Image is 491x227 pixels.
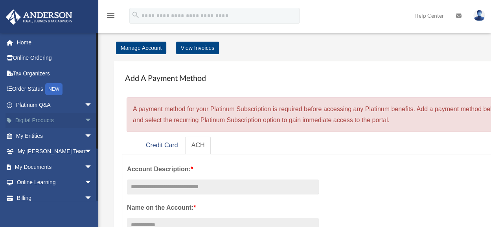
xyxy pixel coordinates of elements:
[85,159,100,175] span: arrow_drop_down
[85,113,100,129] span: arrow_drop_down
[185,137,211,154] a: ACH
[85,190,100,206] span: arrow_drop_down
[116,42,166,54] a: Manage Account
[6,35,104,50] a: Home
[131,11,140,19] i: search
[6,159,104,175] a: My Documentsarrow_drop_down
[85,128,100,144] span: arrow_drop_down
[6,128,104,144] a: My Entitiesarrow_drop_down
[6,113,104,128] a: Digital Productsarrow_drop_down
[6,190,104,206] a: Billingarrow_drop_down
[4,9,75,25] img: Anderson Advisors Platinum Portal
[6,66,104,81] a: Tax Organizers
[45,83,63,95] div: NEW
[6,50,104,66] a: Online Ordering
[6,97,104,113] a: Platinum Q&Aarrow_drop_down
[140,137,184,154] a: Credit Card
[127,202,319,213] label: Name on the Account:
[85,175,100,191] span: arrow_drop_down
[6,81,104,97] a: Order StatusNEW
[473,10,485,21] img: User Pic
[106,11,116,20] i: menu
[127,164,319,175] label: Account Description:
[176,42,219,54] a: View Invoices
[6,144,104,159] a: My [PERSON_NAME] Teamarrow_drop_down
[6,175,104,190] a: Online Learningarrow_drop_down
[106,14,116,20] a: menu
[85,97,100,113] span: arrow_drop_down
[85,144,100,160] span: arrow_drop_down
